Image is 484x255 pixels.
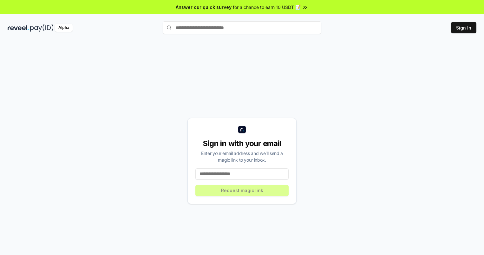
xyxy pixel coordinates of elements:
div: Sign in with your email [195,138,289,149]
img: pay_id [30,24,54,32]
div: Alpha [55,24,73,32]
button: Sign In [451,22,476,33]
div: Enter your email address and we’ll send a magic link to your inbox. [195,150,289,163]
span: for a chance to earn 10 USDT 📝 [233,4,301,10]
img: reveel_dark [8,24,29,32]
span: Answer our quick survey [176,4,232,10]
img: logo_small [238,126,246,133]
